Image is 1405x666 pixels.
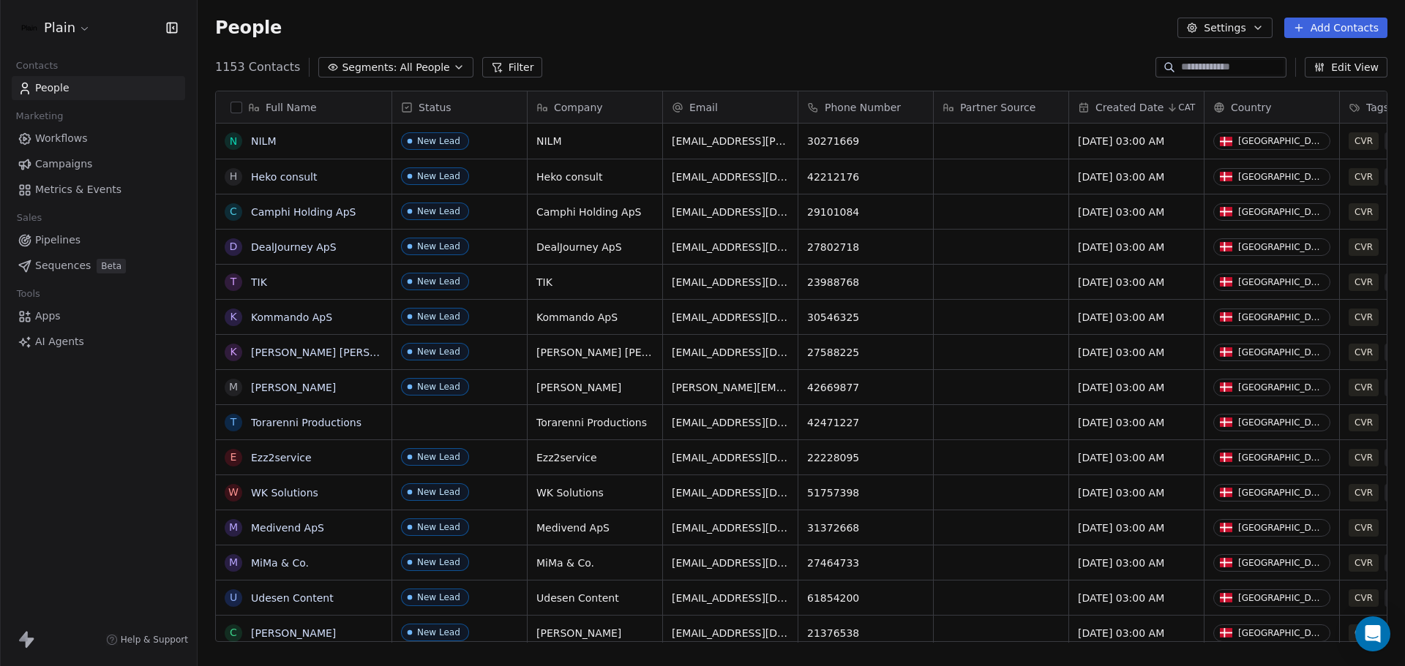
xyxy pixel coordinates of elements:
div: D [230,239,238,254]
span: [EMAIL_ADDRESS][DOMAIN_NAME] [672,170,789,184]
span: CVR [1349,624,1379,642]
span: Country [1231,100,1272,115]
div: M [229,555,238,570]
span: MiMa & Co. [536,556,653,570]
a: People [12,76,185,100]
span: [EMAIL_ADDRESS][DOMAIN_NAME] [672,485,789,500]
div: C [230,204,237,219]
span: Ezz2service [536,450,653,465]
div: T [231,415,237,430]
span: [DATE] 03:00 AM [1078,170,1195,184]
span: CVR [1349,273,1379,291]
a: Camphi Holding ApS [251,206,356,218]
span: 27802718 [807,240,924,254]
span: [EMAIL_ADDRESS][DOMAIN_NAME] [672,450,789,465]
a: NILM [251,135,276,147]
div: [GEOGRAPHIC_DATA] [1238,207,1324,217]
span: [EMAIL_ADDRESS][DOMAIN_NAME] [672,626,789,640]
span: [DATE] 03:00 AM [1078,485,1195,500]
div: [GEOGRAPHIC_DATA] [1238,382,1324,393]
button: Add Contacts [1284,18,1387,38]
div: Created DateCAT [1069,91,1204,123]
button: Settings [1177,18,1272,38]
span: TIK [536,275,653,290]
span: Help & Support [121,634,188,646]
span: 23988768 [807,275,924,290]
div: T [231,274,237,290]
span: CVR [1349,414,1379,431]
div: M [229,379,238,395]
a: Kommando ApS [251,311,332,323]
div: New Lead [417,592,460,602]
span: Full Name [266,100,317,115]
div: Company [528,91,662,123]
span: People [35,80,70,96]
div: [GEOGRAPHIC_DATA] [1238,312,1324,322]
span: 42212176 [807,170,924,184]
span: 27588225 [807,345,924,360]
a: AI Agents [12,330,185,354]
span: CVR [1349,344,1379,361]
div: [GEOGRAPHIC_DATA] [1238,593,1324,603]
button: Filter [482,57,543,77]
div: grid [216,124,392,643]
span: All People [400,60,449,75]
span: CVR [1349,589,1379,607]
div: New Lead [417,241,460,251]
div: New Lead [417,627,460,637]
span: [EMAIL_ADDRESS][DOMAIN_NAME] [672,205,789,219]
span: 42669877 [807,380,924,395]
span: AI Agents [35,334,84,349]
a: Ezz2service [251,452,312,463]
span: CVR [1349,309,1379,326]
span: Sequences [35,258,91,273]
span: Plain [44,18,75,37]
a: Pipelines [12,228,185,252]
span: Phone Number [825,100,901,115]
div: H [230,169,238,184]
span: Heko consult [536,170,653,184]
a: Help & Support [106,634,188,646]
div: [GEOGRAPHIC_DATA] [1238,523,1324,533]
span: CAT [1178,102,1195,113]
span: 27464733 [807,556,924,570]
span: 30546325 [807,310,924,325]
span: [DATE] 03:00 AM [1078,240,1195,254]
div: New Lead [417,522,460,532]
div: M [229,520,238,535]
div: [GEOGRAPHIC_DATA] [1238,488,1324,498]
span: Sales [10,207,48,229]
a: TIK [251,276,267,288]
span: Created Date [1095,100,1164,115]
span: Contacts [10,55,64,77]
div: [GEOGRAPHIC_DATA] [1238,277,1324,287]
button: Plain [18,15,94,40]
div: Full Name [216,91,391,123]
span: [EMAIL_ADDRESS][DOMAIN_NAME] [672,556,789,570]
div: [GEOGRAPHIC_DATA] [1238,347,1324,357]
span: Tags [1366,100,1389,115]
span: [DATE] 03:00 AM [1078,345,1195,360]
button: Edit View [1305,57,1387,77]
div: [GEOGRAPHIC_DATA] [1238,242,1324,252]
div: [GEOGRAPHIC_DATA] [1238,136,1324,146]
span: DealJourney ApS [536,240,653,254]
span: Kommando ApS [536,310,653,325]
a: Medivend ApS [251,522,324,534]
span: 1153 Contacts [215,58,300,76]
span: CVR [1349,379,1379,396]
div: U [230,590,237,605]
span: 21376538 [807,626,924,640]
div: Country [1204,91,1339,123]
span: Medivend ApS [536,521,653,535]
span: [PERSON_NAME] [PERSON_NAME] Consult [536,345,653,360]
span: WK Solutions [536,485,653,500]
span: CVR [1349,238,1379,256]
span: [DATE] 03:00 AM [1078,134,1195,148]
a: Udesen Content [251,592,334,604]
div: New Lead [417,382,460,392]
span: [DATE] 03:00 AM [1078,275,1195,290]
span: [EMAIL_ADDRESS][DOMAIN_NAME] [672,310,789,325]
a: Workflows [12,126,185,151]
div: New Lead [417,452,460,462]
